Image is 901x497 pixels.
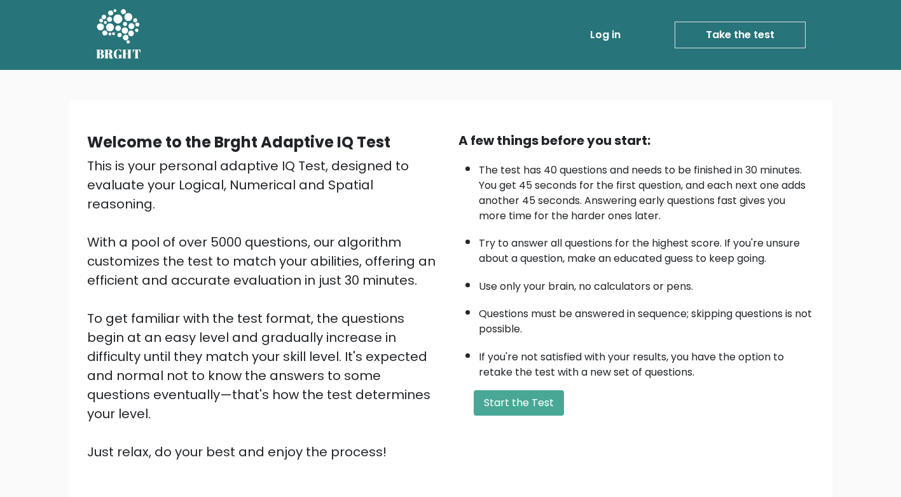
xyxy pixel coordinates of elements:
[474,390,564,416] button: Start the Test
[675,22,806,48] a: Take the test
[479,229,815,266] li: Try to answer all questions for the highest score. If you're unsure about a question, make an edu...
[479,343,815,380] li: If you're not satisfied with your results, you have the option to retake the test with a new set ...
[87,156,443,461] div: This is your personal adaptive IQ Test, designed to evaluate your Logical, Numerical and Spatial ...
[479,156,815,224] li: The test has 40 questions and needs to be finished in 30 minutes. You get 45 seconds for the firs...
[479,273,815,294] li: Use only your brain, no calculators or pens.
[87,132,390,153] b: Welcome to the Brght Adaptive IQ Test
[479,300,815,337] li: Questions must be answered in sequence; skipping questions is not possible.
[96,46,142,62] h5: BRGHT
[585,22,626,48] a: Log in
[96,5,142,65] a: BRGHT
[458,131,815,150] div: A few things before you start:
